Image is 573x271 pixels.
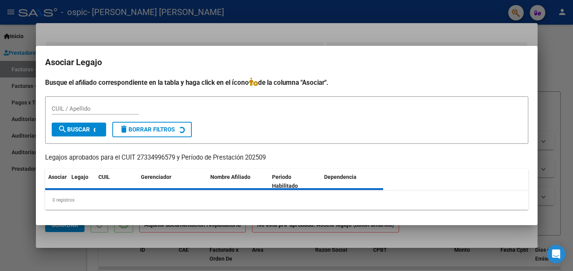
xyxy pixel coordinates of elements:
datatable-header-cell: Dependencia [321,169,383,194]
datatable-header-cell: Periodo Habilitado [269,169,321,194]
span: Dependencia [324,174,357,180]
div: 0 registros [45,190,528,210]
datatable-header-cell: Asociar [45,169,68,194]
h4: Busque el afiliado correspondiente en la tabla y haga click en el ícono de la columna "Asociar". [45,77,528,88]
button: Buscar [52,123,106,136]
span: Nombre Afiliado [210,174,250,180]
mat-icon: search [58,125,67,134]
span: Periodo Habilitado [272,174,298,189]
span: Gerenciador [141,174,171,180]
span: CUIL [98,174,110,180]
datatable-header-cell: Legajo [68,169,95,194]
span: Buscar [58,126,90,133]
span: Legajo [71,174,88,180]
datatable-header-cell: Nombre Afiliado [207,169,269,194]
h2: Asociar Legajo [45,55,528,70]
datatable-header-cell: Gerenciador [138,169,207,194]
span: Borrar Filtros [119,126,175,133]
mat-icon: delete [119,125,128,134]
span: Asociar [48,174,67,180]
p: Legajos aprobados para el CUIT 27334996579 y Período de Prestación 202509 [45,153,528,163]
div: Open Intercom Messenger [547,245,565,263]
button: Borrar Filtros [112,122,192,137]
datatable-header-cell: CUIL [95,169,138,194]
